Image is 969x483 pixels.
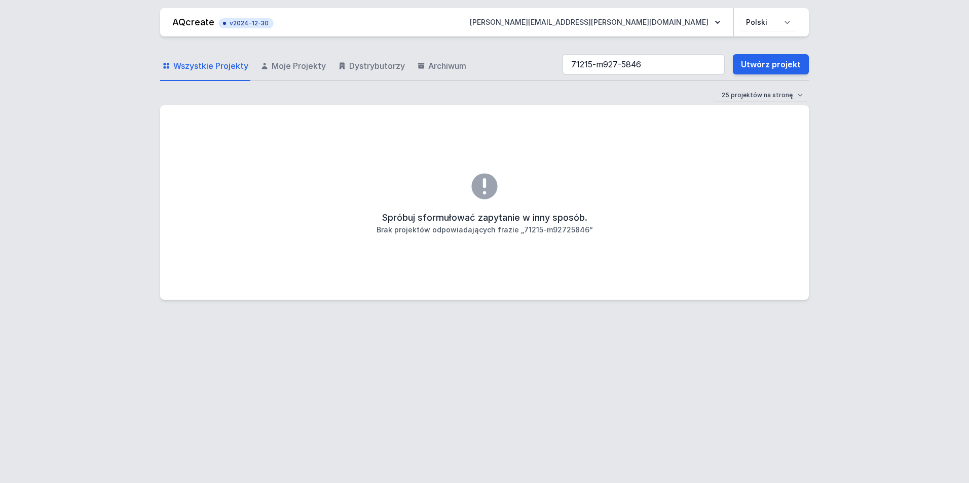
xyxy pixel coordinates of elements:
[563,54,725,74] input: Szukaj wśród projektów i wersji...
[223,19,269,27] span: v2024-12-30
[428,60,466,72] span: Archiwum
[336,52,407,81] a: Dystrybutorzy
[415,52,468,81] a: Archiwum
[462,13,729,31] button: [PERSON_NAME][EMAIL_ADDRESS][PERSON_NAME][DOMAIN_NAME]
[733,54,809,74] a: Utwórz projekt
[160,52,250,81] a: Wszystkie Projekty
[173,60,248,72] span: Wszystkie Projekty
[382,211,587,225] h2: Spróbuj sformułować zapytanie w inny sposób.
[377,225,593,235] h3: Brak projektów odpowiadających frazie „71215-m92725846”
[272,60,326,72] span: Moje Projekty
[218,16,274,28] button: v2024-12-30
[740,13,797,31] select: Wybierz język
[349,60,405,72] span: Dystrybutorzy
[172,17,214,27] a: AQcreate
[258,52,328,81] a: Moje Projekty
